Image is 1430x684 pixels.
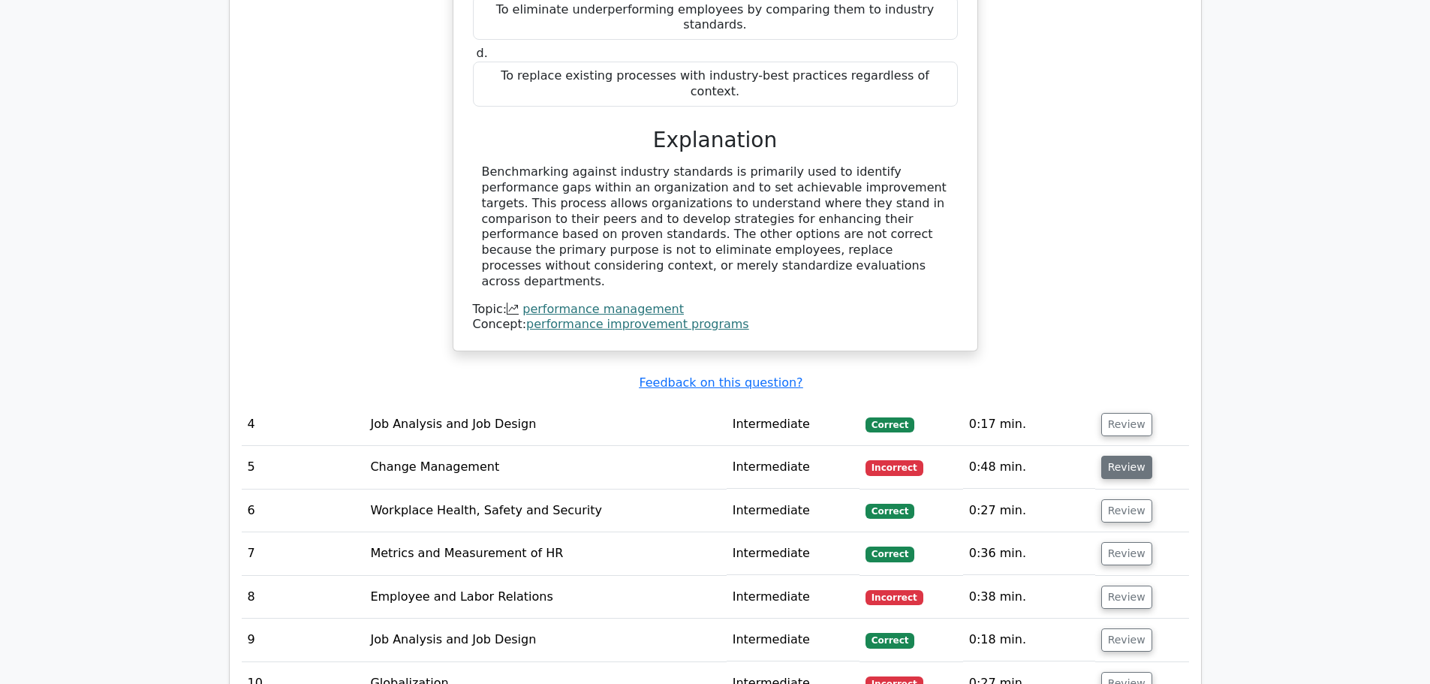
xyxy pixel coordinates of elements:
span: Correct [866,547,914,562]
td: Metrics and Measurement of HR [364,532,726,575]
a: performance improvement programs [526,317,749,331]
button: Review [1101,413,1152,436]
td: Job Analysis and Job Design [364,619,726,661]
span: d. [477,46,488,60]
td: Intermediate [727,619,860,661]
td: Intermediate [727,532,860,575]
td: 0:18 min. [963,619,1095,661]
td: Intermediate [727,576,860,619]
div: To replace existing processes with industry-best practices regardless of context. [473,62,958,107]
td: 0:27 min. [963,490,1095,532]
td: 9 [242,619,365,661]
td: 0:17 min. [963,403,1095,446]
td: Change Management [364,446,726,489]
td: Intermediate [727,446,860,489]
span: Correct [866,417,914,432]
button: Review [1101,628,1152,652]
button: Review [1101,456,1152,479]
td: Intermediate [727,403,860,446]
a: Feedback on this question? [639,375,802,390]
td: 7 [242,532,365,575]
td: Employee and Labor Relations [364,576,726,619]
td: 5 [242,446,365,489]
button: Review [1101,586,1152,609]
a: performance management [522,302,684,316]
h3: Explanation [482,128,949,153]
span: Correct [866,504,914,519]
td: 0:36 min. [963,532,1095,575]
span: Incorrect [866,590,923,605]
div: Topic: [473,302,958,318]
span: Incorrect [866,460,923,475]
div: Concept: [473,317,958,333]
button: Review [1101,499,1152,523]
td: 8 [242,576,365,619]
td: 0:48 min. [963,446,1095,489]
td: Intermediate [727,490,860,532]
td: 4 [242,403,365,446]
td: 6 [242,490,365,532]
td: Job Analysis and Job Design [364,403,726,446]
td: Workplace Health, Safety and Security [364,490,726,532]
span: Correct [866,633,914,648]
td: 0:38 min. [963,576,1095,619]
div: Benchmarking against industry standards is primarily used to identify performance gaps within an ... [482,164,949,289]
button: Review [1101,542,1152,565]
